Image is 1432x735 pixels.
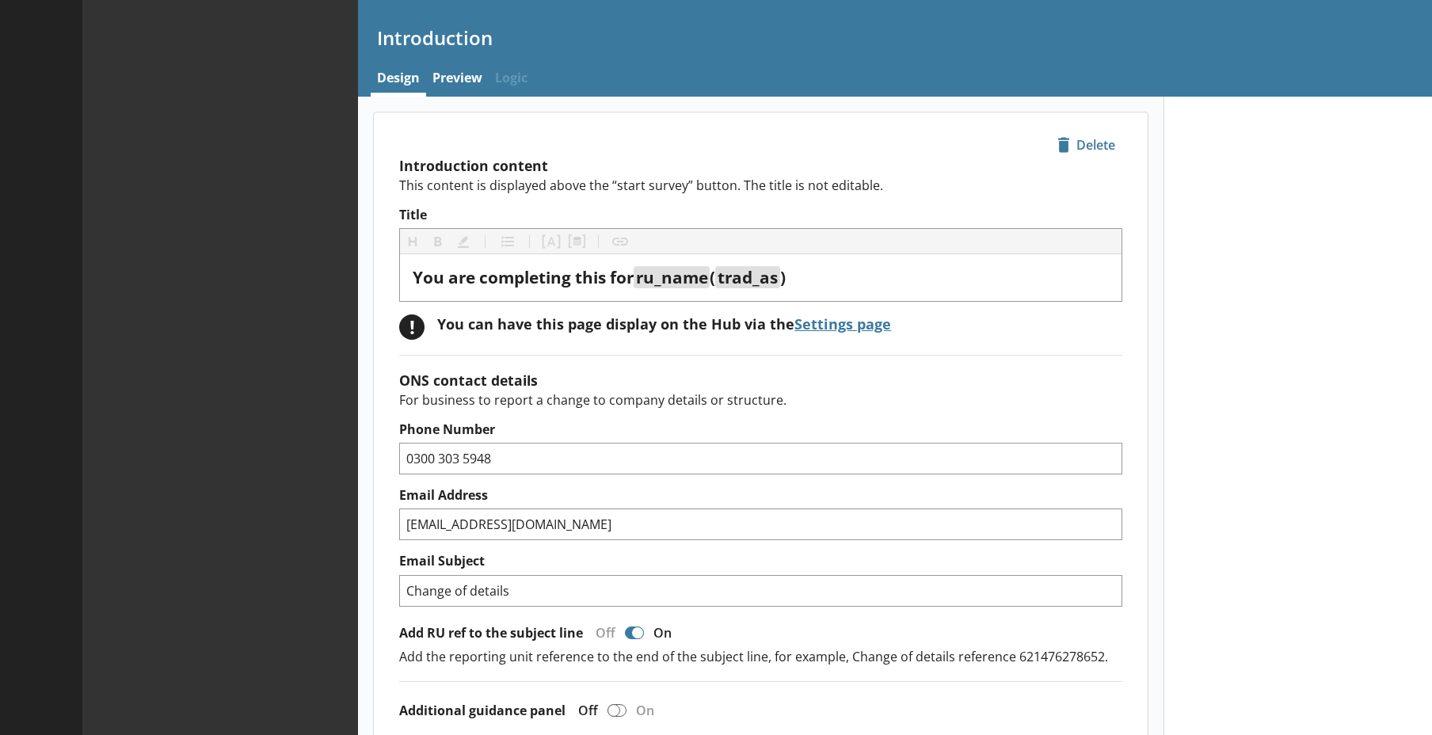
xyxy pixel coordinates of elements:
span: Logic [489,63,534,97]
a: Design [371,63,426,97]
label: Email Subject [399,553,1122,569]
span: trad_as [718,266,778,288]
label: Add RU ref to the subject line [399,625,583,642]
a: Settings page [794,314,891,333]
span: ru_name [636,266,708,288]
div: Off [583,624,622,642]
h2: ONS contact details [399,371,1122,390]
div: Off [566,702,604,719]
div: Title [413,267,1109,288]
label: Title [399,207,1122,223]
div: You can have this page display on the Hub via the [437,314,891,333]
button: Delete [1050,131,1122,158]
span: You are completing this for [413,266,634,288]
div: On [630,702,667,719]
label: Phone Number [399,421,1122,438]
span: Delete [1051,132,1122,158]
label: Email Address [399,487,1122,504]
p: For business to report a change to company details or structure. [399,391,1122,409]
h1: Introduction [377,25,1413,50]
div: ! [399,314,425,340]
h2: Introduction content [399,156,1122,175]
span: ( [710,266,715,288]
div: On [647,624,684,642]
label: Additional guidance panel [399,703,566,719]
p: This content is displayed above the “start survey” button. The title is not editable. [399,177,1122,194]
a: Preview [426,63,489,97]
span: ) [780,266,786,288]
p: Add the reporting unit reference to the end of the subject line, for example, Change of details r... [399,648,1122,665]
